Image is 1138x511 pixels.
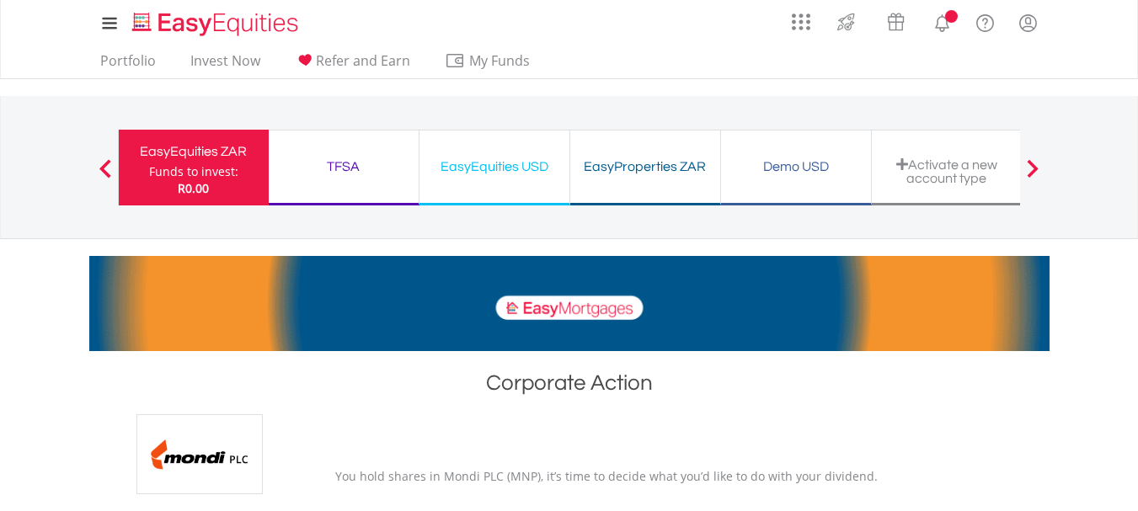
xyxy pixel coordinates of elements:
[129,10,305,38] img: EasyEquities_Logo.png
[136,414,263,494] img: EQU.ZA.MNP.png
[580,155,710,178] div: EasyProperties ZAR
[184,52,267,78] a: Invest Now
[89,368,1050,406] h1: Corporate Action
[430,155,559,178] div: EasyEquities USD
[921,4,964,38] a: Notifications
[445,50,555,72] span: My Funds
[126,4,305,38] a: Home page
[89,256,1050,351] img: EasyMortage Promotion Banner
[288,52,417,78] a: Refer and Earn
[279,155,409,178] div: TFSA
[316,51,410,70] span: Refer and Earn
[731,155,861,178] div: Demo USD
[149,163,238,180] div: Funds to invest:
[792,13,810,31] img: grid-menu-icon.svg
[832,8,860,35] img: thrive-v2.svg
[178,180,209,196] span: R0.00
[882,8,910,35] img: vouchers-v2.svg
[93,52,163,78] a: Portfolio
[964,4,1007,38] a: FAQ's and Support
[871,4,921,35] a: Vouchers
[882,157,1012,185] div: Activate a new account type
[781,4,821,31] a: AppsGrid
[129,140,259,163] div: EasyEquities ZAR
[1007,4,1050,41] a: My Profile
[335,468,878,484] span: You hold shares in Mondi PLC (MNP), it’s time to decide what you’d like to do with your dividend.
